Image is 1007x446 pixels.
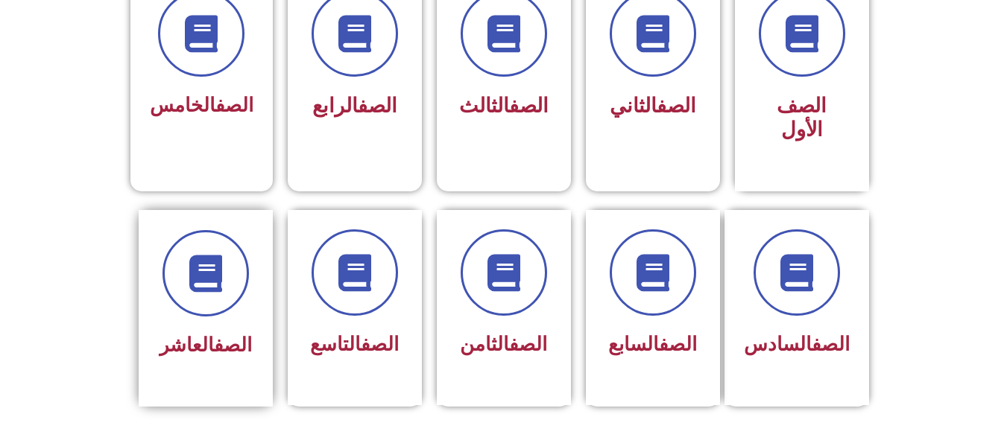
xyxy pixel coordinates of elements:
[777,94,827,141] span: الصف الأول
[310,333,399,355] span: التاسع
[459,94,549,118] span: الثالث
[610,94,696,118] span: الثاني
[657,94,696,118] a: الصف
[812,333,850,355] a: الصف
[509,94,549,118] a: الصف
[460,333,547,355] span: الثامن
[215,94,253,116] a: الصف
[361,333,399,355] a: الصف
[509,333,547,355] a: الصف
[608,333,697,355] span: السابع
[214,334,252,356] a: الصف
[150,94,253,116] span: الخامس
[659,333,697,355] a: الصف
[312,94,397,118] span: الرابع
[358,94,397,118] a: الصف
[744,333,850,355] span: السادس
[160,334,252,356] span: العاشر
